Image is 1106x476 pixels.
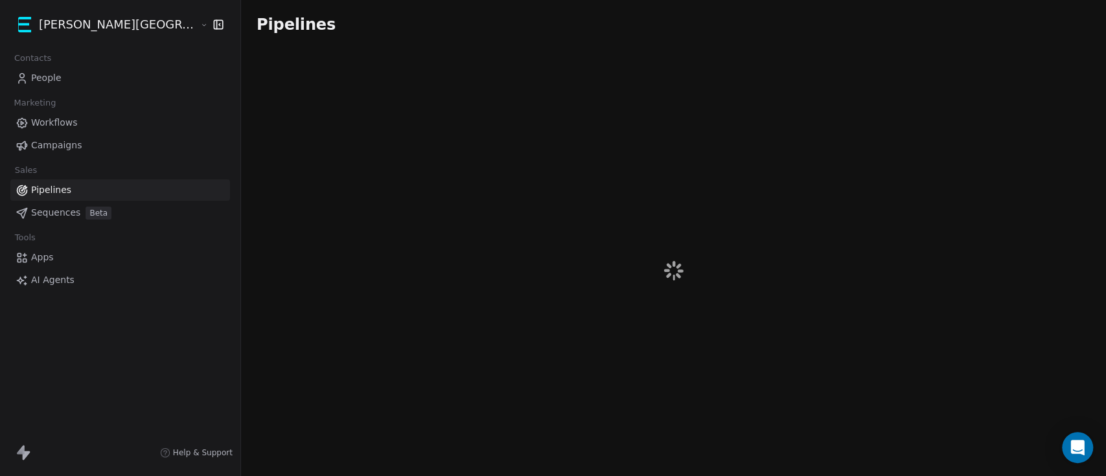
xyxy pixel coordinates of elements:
span: Apps [31,251,54,264]
span: Sequences [31,206,80,220]
span: People [31,71,62,85]
span: [PERSON_NAME][GEOGRAPHIC_DATA] [39,16,197,33]
span: Campaigns [31,139,82,152]
span: Workflows [31,116,78,130]
span: Beta [86,207,111,220]
a: Apps [10,247,230,268]
a: People [10,67,230,89]
span: Pipelines [31,183,71,197]
div: Open Intercom Messenger [1062,432,1093,463]
span: Tools [9,228,41,247]
a: Pipelines [10,179,230,201]
a: Workflows [10,112,230,133]
span: AI Agents [31,273,75,287]
button: [PERSON_NAME][GEOGRAPHIC_DATA] [16,14,190,36]
a: SequencesBeta [10,202,230,223]
span: Pipelines [257,16,336,34]
span: Contacts [8,49,57,68]
img: 55211_Kane%20Street%20Capital_Logo_AC-01.png [18,17,34,32]
span: Help & Support [173,448,233,458]
a: Campaigns [10,135,230,156]
a: Help & Support [160,448,233,458]
span: Sales [9,161,43,180]
a: AI Agents [10,269,230,291]
span: Marketing [8,93,62,113]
